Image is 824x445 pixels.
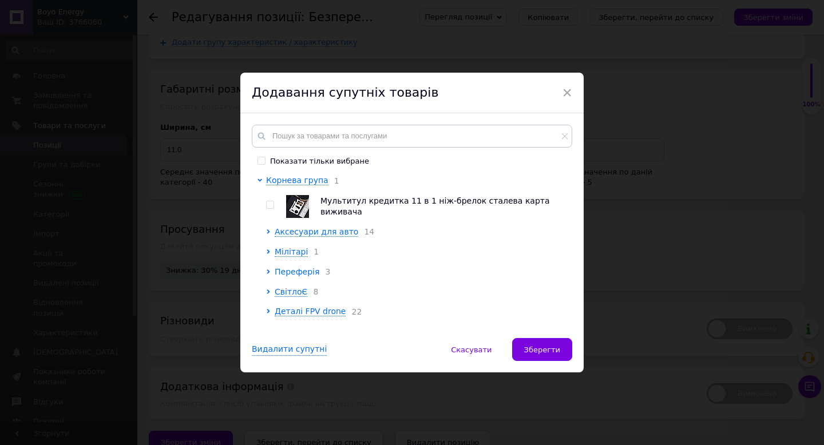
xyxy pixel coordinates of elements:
[252,85,438,100] span: Додавання супутніх товарів
[346,327,362,336] span: 13
[512,338,572,361] button: Зберегти
[439,338,504,361] button: Скасувати
[275,287,307,296] span: СвітлоЄ
[275,327,346,336] span: кухонні прилади
[562,83,572,102] span: ×
[358,227,374,236] span: 14
[275,247,308,256] span: Мілітарі
[11,14,212,231] p: Переведенный текст
[252,344,327,356] div: Видалити супутні
[524,345,560,354] span: Зберегти
[275,267,319,276] span: Переферія
[346,307,362,316] span: 22
[252,125,572,148] input: Пошук за товарами та послугами
[319,267,330,276] span: 3
[275,227,358,236] span: Аксесуари для авто
[11,11,212,51] h2: Переведенный текст
[308,247,319,256] span: 1
[286,195,309,218] img: Мультитул кредитка 11 в 1 ніж-брелок сталева карта виживача
[275,307,346,316] span: Деталі FPV drone
[11,61,212,246] p: Переведенный текст
[328,176,339,185] span: 1
[266,176,328,185] span: Корнева група
[270,156,369,166] div: Показати тільки вибране
[307,287,318,296] span: 8
[320,196,550,217] span: Мультитул кредитка 11 в 1 ніж-брелок сталева карта виживача
[11,61,333,242] img: Додати відео з YouTube
[451,345,492,354] span: Скасувати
